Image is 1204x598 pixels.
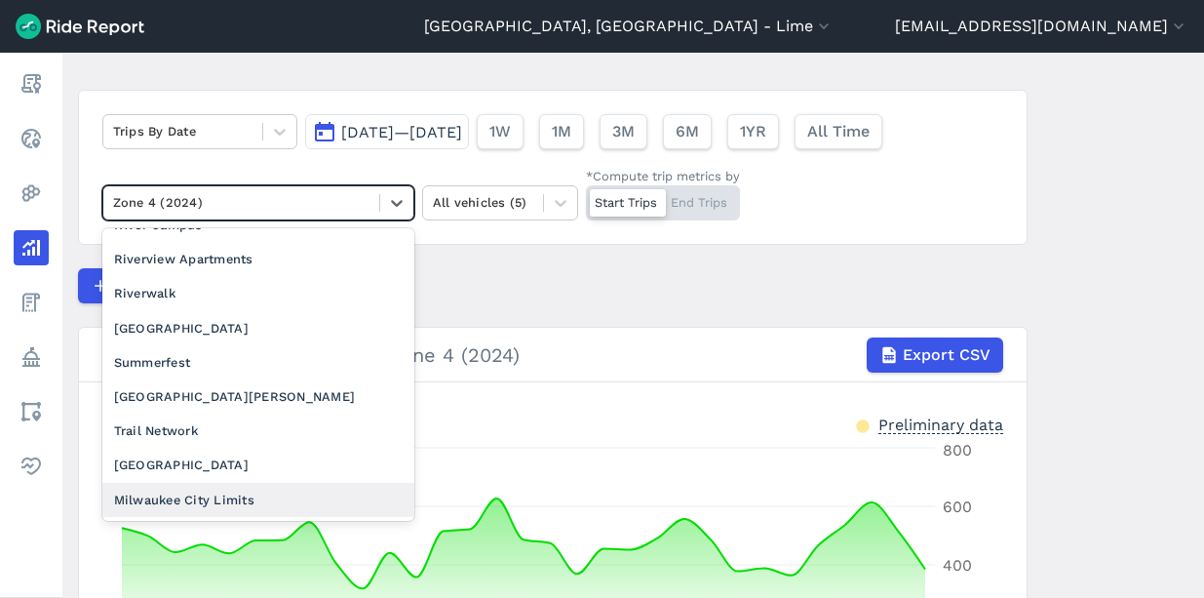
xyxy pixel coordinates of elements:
[943,498,972,516] tspan: 600
[895,15,1188,38] button: [EMAIL_ADDRESS][DOMAIN_NAME]
[807,120,870,143] span: All Time
[727,114,779,149] button: 1YR
[424,15,834,38] button: [GEOGRAPHIC_DATA], [GEOGRAPHIC_DATA] - Lime
[14,66,49,101] a: Report
[102,345,414,379] div: Summerfest
[102,242,414,276] div: Riverview Apartments
[102,483,414,517] div: Milwaukee City Limits
[14,394,49,429] a: Areas
[612,120,635,143] span: 3M
[740,120,766,143] span: 1YR
[14,176,49,211] a: Heatmaps
[903,343,990,367] span: Export CSV
[600,114,647,149] button: 3M
[102,311,414,345] div: [GEOGRAPHIC_DATA]
[102,379,414,414] div: [GEOGRAPHIC_DATA][PERSON_NAME]
[14,121,49,156] a: Realtime
[878,414,1003,434] div: Preliminary data
[14,285,49,320] a: Fees
[102,414,414,448] div: Trail Network
[943,556,972,575] tspan: 400
[14,449,49,484] a: Health
[663,114,712,149] button: 6M
[552,120,571,143] span: 1M
[16,14,144,39] img: Ride Report
[14,230,49,265] a: Analyze
[676,120,699,143] span: 6M
[539,114,584,149] button: 1M
[795,114,882,149] button: All Time
[102,338,1003,373] div: Trips By Date | Starts | Lime | Zone 4 (2024)
[78,268,257,303] button: Compare Metrics
[489,120,511,143] span: 1W
[943,441,972,459] tspan: 800
[305,114,469,149] button: [DATE]—[DATE]
[586,167,740,185] div: *Compute trip metrics by
[14,339,49,375] a: Policy
[477,114,524,149] button: 1W
[867,338,1003,373] button: Export CSV
[102,276,414,310] div: Riverwalk
[102,448,414,482] div: [GEOGRAPHIC_DATA]
[341,123,462,141] span: [DATE]—[DATE]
